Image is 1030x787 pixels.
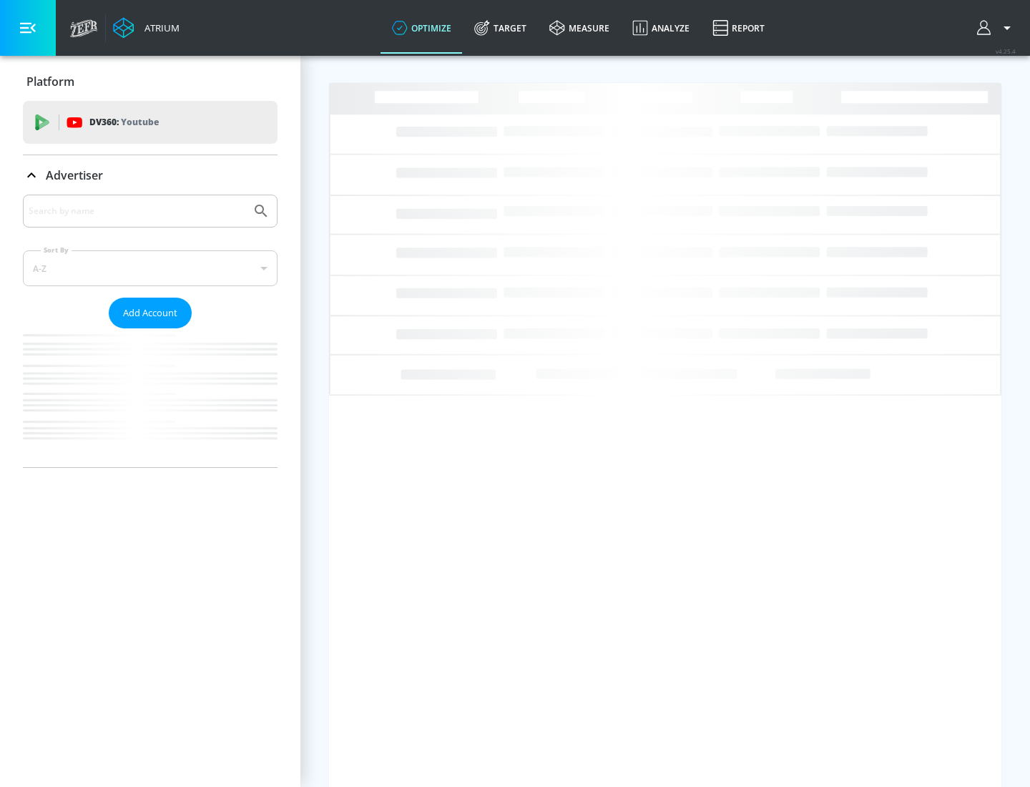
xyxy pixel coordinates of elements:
div: DV360: Youtube [23,101,278,144]
a: Report [701,2,776,54]
p: Advertiser [46,167,103,183]
p: DV360: [89,114,159,130]
a: optimize [381,2,463,54]
span: Add Account [123,305,177,321]
p: Platform [26,74,74,89]
div: Platform [23,62,278,102]
nav: list of Advertiser [23,328,278,467]
button: Add Account [109,298,192,328]
label: Sort By [41,245,72,255]
span: v 4.25.4 [996,47,1016,55]
input: Search by name [29,202,245,220]
div: Atrium [139,21,180,34]
div: A-Z [23,250,278,286]
p: Youtube [121,114,159,129]
div: Advertiser [23,195,278,467]
a: Target [463,2,538,54]
a: Analyze [621,2,701,54]
div: Advertiser [23,155,278,195]
a: measure [538,2,621,54]
a: Atrium [113,17,180,39]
